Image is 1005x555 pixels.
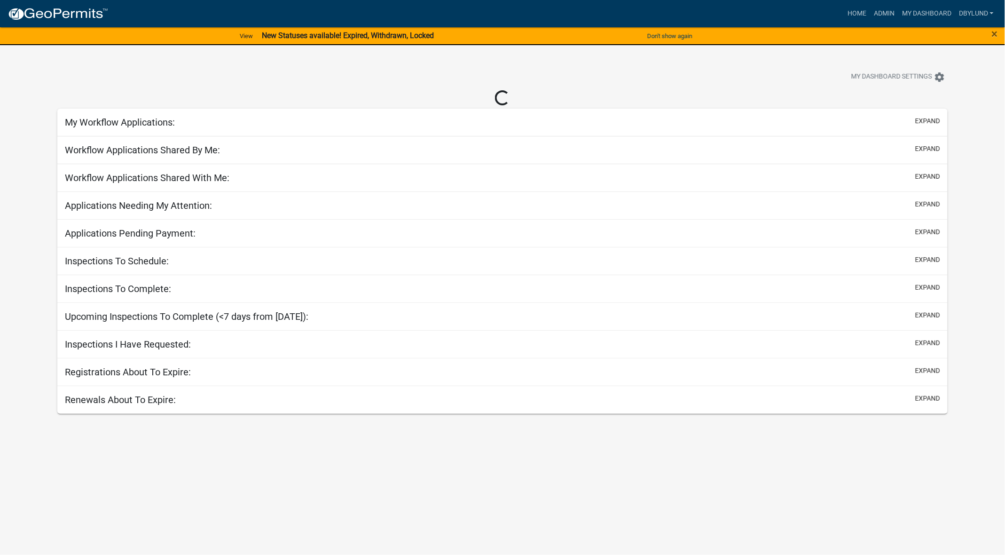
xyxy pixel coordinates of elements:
span: × [992,27,998,40]
button: expand [915,283,940,293]
button: expand [915,172,940,182]
h5: Registrations About To Expire: [65,366,191,378]
button: expand [915,366,940,376]
h5: Renewals About To Expire: [65,394,176,405]
a: View [236,28,257,44]
button: expand [915,144,940,154]
h5: Upcoming Inspections To Complete (<7 days from [DATE]): [65,311,308,322]
a: Admin [870,5,898,23]
h5: Applications Pending Payment: [65,228,196,239]
button: expand [915,338,940,348]
button: My Dashboard Settingssettings [844,68,953,86]
h5: Inspections I Have Requested: [65,339,191,350]
span: My Dashboard Settings [851,71,932,83]
a: Home [844,5,870,23]
button: expand [915,310,940,320]
h5: Inspections To Complete: [65,283,171,294]
h5: Workflow Applications Shared With Me: [65,172,229,183]
strong: New Statuses available! Expired, Withdrawn, Locked [262,31,434,40]
h5: Workflow Applications Shared By Me: [65,144,220,156]
button: expand [915,394,940,404]
button: Close [992,28,998,40]
button: Don't show again [644,28,696,44]
button: expand [915,255,940,265]
a: My Dashboard [898,5,955,23]
h5: Inspections To Schedule: [65,255,169,267]
h5: My Workflow Applications: [65,117,175,128]
button: expand [915,116,940,126]
i: settings [934,71,945,83]
h5: Applications Needing My Attention: [65,200,212,211]
button: expand [915,199,940,209]
a: dbylund [955,5,997,23]
button: expand [915,227,940,237]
